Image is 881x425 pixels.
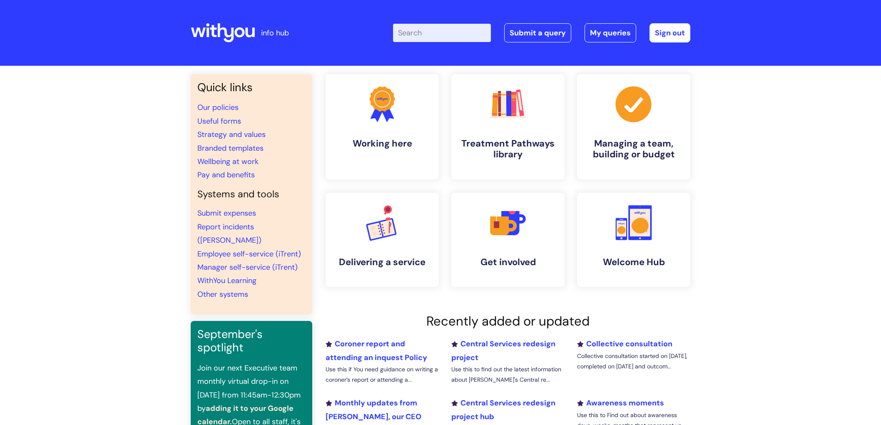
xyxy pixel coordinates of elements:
a: Managing a team, building or budget [577,74,690,179]
h3: September's spotlight [197,328,306,355]
a: Welcome Hub [577,193,690,287]
h4: Treatment Pathways library [458,138,558,160]
h4: Managing a team, building or budget [584,138,684,160]
h3: Quick links [197,81,306,94]
a: Working here [326,74,439,179]
a: WithYou Learning [197,276,256,286]
a: Manager self-service (iTrent) [197,262,298,272]
a: Central Services redesign project hub [451,398,555,421]
a: Strategy and values [197,129,266,139]
a: Monthly updates from [PERSON_NAME], our CEO [326,398,421,421]
a: Useful forms [197,116,241,126]
h4: Get involved [458,257,558,268]
p: Use this to find out the latest information about [PERSON_NAME]'s Central re... [451,364,565,385]
a: Central Services redesign project [451,339,555,362]
a: Branded templates [197,143,264,153]
a: Report incidents ([PERSON_NAME]) [197,222,261,245]
a: Employee self-service (iTrent) [197,249,301,259]
div: | - [393,23,690,42]
a: Awareness moments [577,398,664,408]
h4: Welcome Hub [584,257,684,268]
a: Sign out [650,23,690,42]
a: Pay and benefits [197,170,255,180]
a: Collective consultation [577,339,672,349]
h4: Working here [332,138,432,149]
a: Coroner report and attending an inquest Policy [326,339,427,362]
a: Treatment Pathways library [451,74,565,179]
h4: Delivering a service [332,257,432,268]
a: Submit a query [504,23,571,42]
a: Wellbeing at work [197,157,259,167]
p: info hub [261,26,289,40]
a: Submit expenses [197,208,256,218]
p: Use this if You need guidance on writing a coroner’s report or attending a... [326,364,439,385]
a: Delivering a service [326,193,439,287]
a: Our policies [197,102,239,112]
h2: Recently added or updated [326,313,690,329]
a: Get involved [451,193,565,287]
p: Collective consultation started on [DATE], completed on [DATE] and outcom... [577,351,690,372]
h4: Systems and tools [197,189,306,200]
a: My queries [585,23,636,42]
a: Other systems [197,289,248,299]
input: Search [393,24,491,42]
